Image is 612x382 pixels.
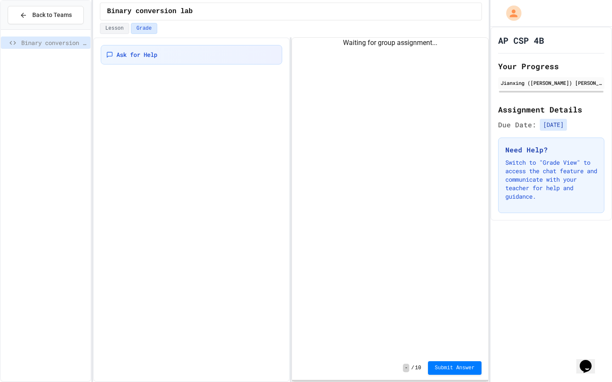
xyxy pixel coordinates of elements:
[131,23,157,34] button: Grade
[540,119,567,131] span: [DATE]
[498,120,536,130] span: Due Date:
[116,51,157,59] span: Ask for Help
[415,365,421,371] span: 10
[498,34,544,46] h1: AP CSP 4B
[435,365,475,371] span: Submit Answer
[107,6,193,17] span: Binary conversion lab
[498,104,604,115] h2: Assignment Details
[292,38,488,48] div: Waiting for group assignment...
[411,365,414,371] span: /
[497,3,524,23] div: My Account
[32,11,72,20] span: Back to Teams
[428,361,482,375] button: Submit Answer
[498,60,604,72] h2: Your Progress
[576,348,603,374] iframe: chat widget
[505,158,597,201] p: Switch to "Grade View" to access the chat feature and communicate with your teacher for help and ...
[21,38,87,47] span: Binary conversion lab
[8,6,84,24] button: Back to Teams
[403,364,409,372] span: -
[505,145,597,155] h3: Need Help?
[501,79,602,87] div: Jianxing ([PERSON_NAME]) [PERSON_NAME]
[100,23,129,34] button: Lesson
